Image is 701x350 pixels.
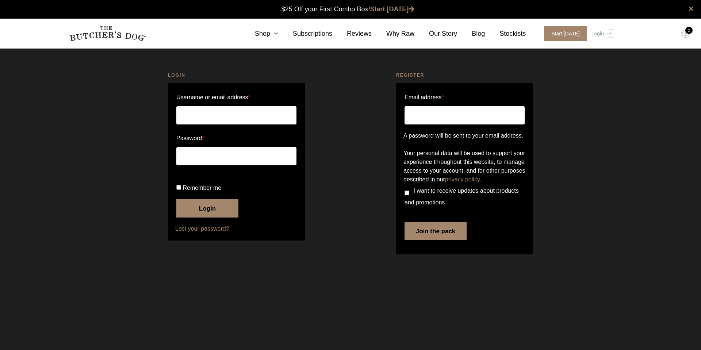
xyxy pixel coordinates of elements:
a: Shop [240,29,278,39]
p: Your personal data will be used to support your experience throughout this website, to manage acc... [403,149,526,184]
span: I want to receive updates about products and promotions. [405,188,519,205]
label: Password [176,132,296,144]
a: Start [DATE] [370,5,415,13]
h2: Login [168,72,305,79]
a: Reviews [332,29,372,39]
button: Login [176,199,238,218]
h2: Register [396,72,533,79]
span: Remember me [183,185,221,191]
input: I want to receive updates about products and promotions. [405,191,409,195]
a: Stockists [485,29,526,39]
button: Join the pack [405,222,467,240]
a: Subscriptions [278,29,332,39]
img: TBD_Cart-Empty.png [681,29,690,39]
span: Start [DATE] [544,26,587,41]
a: Login [590,26,613,41]
a: Our Story [414,29,457,39]
a: Lost your password? [175,224,298,233]
a: privacy policy [445,176,480,182]
label: Username or email address [176,92,296,103]
a: Start [DATE] [537,26,590,41]
a: close [689,4,694,13]
div: 0 [685,27,693,34]
label: Email address [405,92,444,103]
a: Blog [457,29,485,39]
p: A password will be sent to your email address. [403,131,526,140]
input: Remember me [176,185,181,190]
a: Why Raw [372,29,414,39]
